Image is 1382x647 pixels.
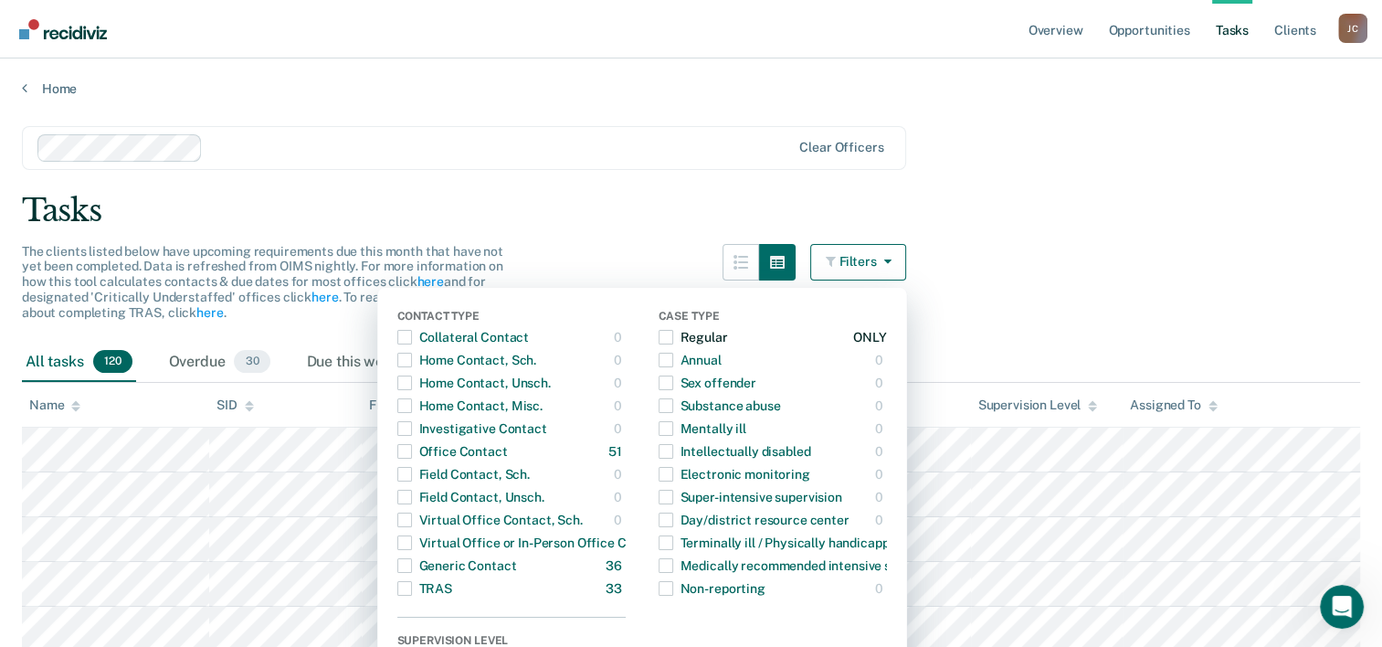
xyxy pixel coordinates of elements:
[22,244,503,320] span: The clients listed below have upcoming requirements due this month that have not yet been complet...
[397,414,547,443] div: Investigative Contact
[397,391,543,420] div: Home Contact, Misc.
[659,505,849,535] div: Day/district resource center
[397,528,666,557] div: Virtual Office or In-Person Office Contact
[875,505,887,535] div: 0
[659,483,842,512] div: Super-intensive supervision
[606,551,626,580] div: 36
[614,391,626,420] div: 0
[397,551,517,580] div: Generic Contact
[659,310,887,326] div: Case Type
[417,274,443,289] a: here
[1338,14,1367,43] div: J C
[614,323,626,352] div: 0
[875,368,887,398] div: 0
[369,398,432,413] div: Frequency
[196,305,223,320] a: here
[875,345,887,375] div: 0
[19,19,107,39] img: Recidiviz
[614,345,626,375] div: 0
[397,574,452,603] div: TRAS
[397,483,544,512] div: Field Contact, Unsch.
[659,551,952,580] div: Medically recommended intensive supervision
[853,323,886,352] div: ONLY
[659,460,810,489] div: Electronic monitoring
[397,505,583,535] div: Virtual Office Contact, Sch.
[614,505,626,535] div: 0
[1338,14,1367,43] button: Profile dropdown button
[22,343,136,383] div: All tasks120
[397,437,508,466] div: Office Contact
[397,323,529,352] div: Collateral Contact
[397,345,536,375] div: Home Contact, Sch.
[614,460,626,489] div: 0
[397,310,626,326] div: Contact Type
[216,398,254,413] div: SID
[659,345,722,375] div: Annual
[875,483,887,512] div: 0
[397,368,551,398] div: Home Contact, Unsch.
[606,574,626,603] div: 33
[659,437,811,466] div: Intellectually disabled
[1130,398,1217,413] div: Assigned To
[659,528,904,557] div: Terminally ill / Physically handicapped
[810,244,907,281] button: Filters
[659,574,765,603] div: Non-reporting
[165,343,274,383] div: Overdue30
[1320,585,1364,629] iframe: Intercom live chat
[608,437,626,466] div: 51
[875,391,887,420] div: 0
[311,290,338,304] a: here
[397,460,530,489] div: Field Contact, Sch.
[614,368,626,398] div: 0
[614,483,626,512] div: 0
[659,391,781,420] div: Substance abuse
[22,80,1360,97] a: Home
[875,460,887,489] div: 0
[875,574,887,603] div: 0
[22,192,1360,229] div: Tasks
[875,414,887,443] div: 0
[234,350,269,374] span: 30
[29,398,80,413] div: Name
[978,398,1098,413] div: Supervision Level
[659,368,756,398] div: Sex offender
[875,437,887,466] div: 0
[799,140,883,155] div: Clear officers
[303,343,447,383] div: Due this week13
[93,350,132,374] span: 120
[659,323,728,352] div: Regular
[614,414,626,443] div: 0
[659,414,746,443] div: Mentally ill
